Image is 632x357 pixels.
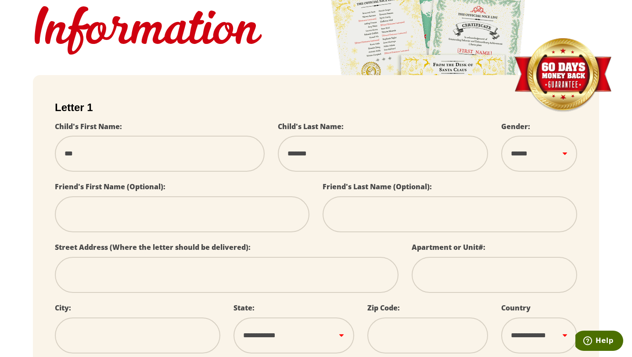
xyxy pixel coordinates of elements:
label: Gender: [501,122,530,131]
label: Street Address (Where the letter should be delivered): [55,242,251,252]
label: City: [55,303,71,313]
iframe: Opens a widget where you can find more information [575,331,623,353]
label: State: [233,303,255,313]
label: Child's Last Name: [278,122,344,131]
label: Zip Code: [367,303,400,313]
h2: Letter 1 [55,101,577,114]
h1: Information [33,1,599,62]
label: Country [501,303,531,313]
label: Apartment or Unit#: [412,242,485,252]
label: Child's First Name: [55,122,122,131]
img: Money Back Guarantee [513,38,612,113]
label: Friend's First Name (Optional): [55,182,165,191]
label: Friend's Last Name (Optional): [323,182,432,191]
